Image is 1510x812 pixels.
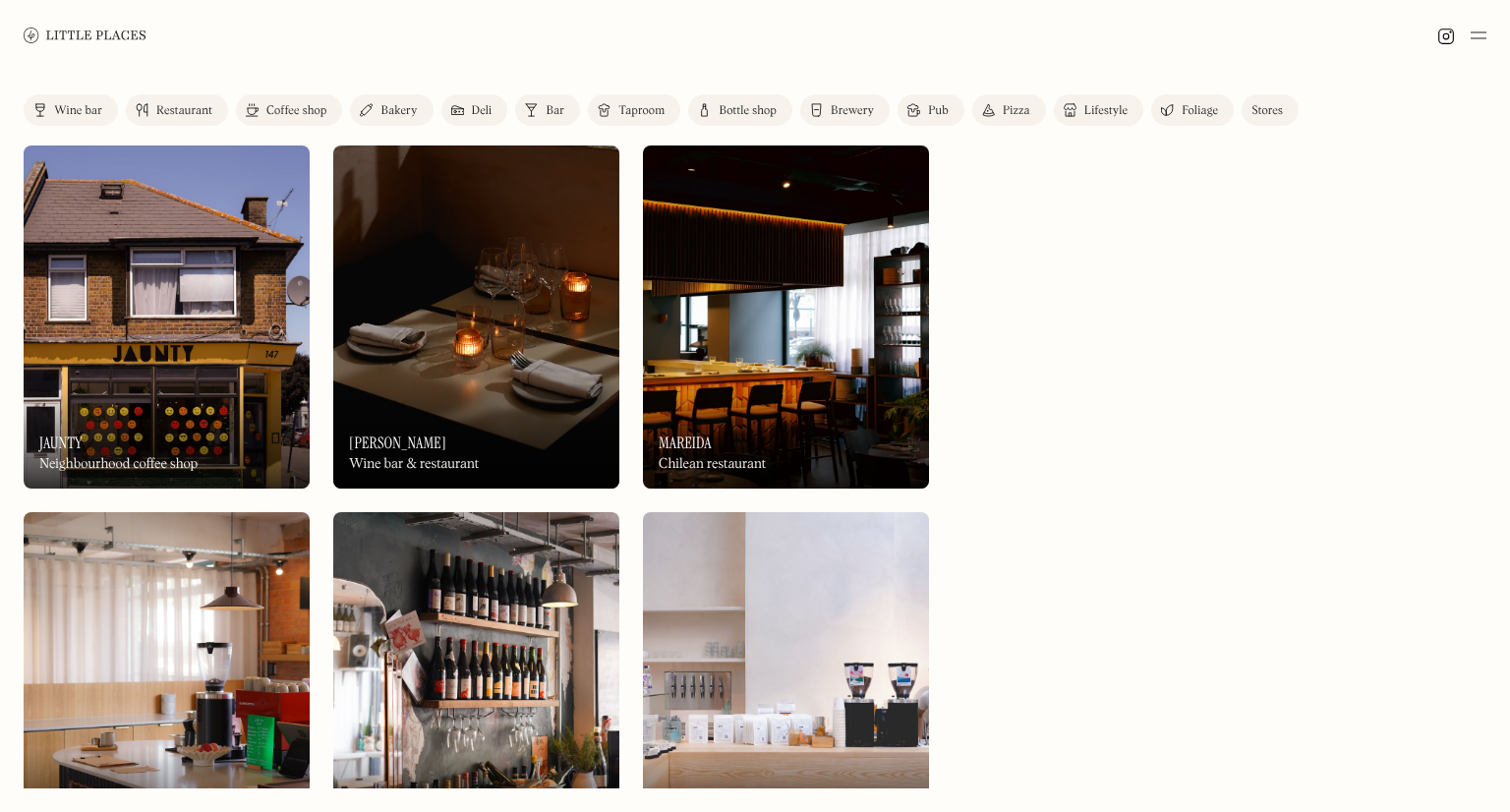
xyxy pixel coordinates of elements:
[1242,94,1299,126] a: Stores
[24,145,310,489] img: Jaunty
[831,105,874,117] div: Brewery
[719,105,777,117] div: Bottle shop
[1084,105,1128,117] div: Lifestyle
[126,94,228,126] a: Restaurant
[380,105,417,117] div: Bakery
[24,145,310,489] a: JauntyJauntyJauntyNeighbourhood coffee shop
[1054,94,1143,126] a: Lifestyle
[688,94,792,126] a: Bottle shop
[972,94,1046,126] a: Pizza
[898,94,964,126] a: Pub
[1151,94,1234,126] a: Foliage
[659,456,766,473] div: Chilean restaurant
[333,145,619,489] img: Luna
[588,94,680,126] a: Taproom
[472,105,493,117] div: Deli
[800,94,890,126] a: Brewery
[515,94,580,126] a: Bar
[1003,105,1030,117] div: Pizza
[236,94,342,126] a: Coffee shop
[350,94,433,126] a: Bakery
[39,434,83,452] h3: Jaunty
[1182,105,1218,117] div: Foliage
[349,456,479,473] div: Wine bar & restaurant
[349,434,446,452] h3: [PERSON_NAME]
[643,145,929,489] img: Mareida
[1251,105,1283,117] div: Stores
[441,94,508,126] a: Deli
[333,145,619,489] a: LunaLuna[PERSON_NAME]Wine bar & restaurant
[643,145,929,489] a: MareidaMareidaMareidaChilean restaurant
[156,105,212,117] div: Restaurant
[546,105,564,117] div: Bar
[39,456,198,473] div: Neighbourhood coffee shop
[24,94,118,126] a: Wine bar
[54,105,102,117] div: Wine bar
[659,434,712,452] h3: Mareida
[618,105,665,117] div: Taproom
[266,105,326,117] div: Coffee shop
[928,105,949,117] div: Pub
